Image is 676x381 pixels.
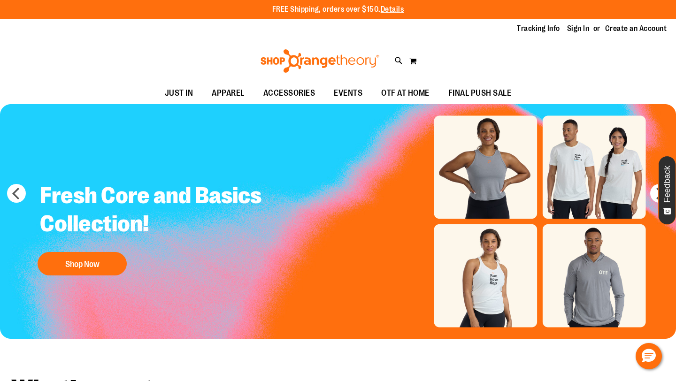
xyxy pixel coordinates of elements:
a: Details [381,5,404,14]
span: EVENTS [334,83,362,104]
span: ACCESSORIES [263,83,315,104]
button: next [650,184,669,203]
a: ACCESSORIES [254,83,325,104]
span: FINAL PUSH SALE [448,83,512,104]
img: Shop Orangetheory [259,49,381,73]
a: Sign In [567,23,590,34]
a: JUST IN [155,83,203,104]
button: Shop Now [38,252,127,275]
a: APPAREL [202,83,254,104]
a: Tracking Info [517,23,560,34]
span: Feedback [663,166,672,203]
span: JUST IN [165,83,193,104]
span: OTF AT HOME [381,83,430,104]
a: FINAL PUSH SALE [439,83,521,104]
a: Create an Account [605,23,667,34]
p: FREE Shipping, orders over $150. [272,4,404,15]
button: Hello, have a question? Let’s chat. [636,343,662,369]
h2: Fresh Core and Basics Collection! [33,175,269,247]
button: Feedback - Show survey [658,156,676,225]
button: prev [7,184,26,203]
span: APPAREL [212,83,245,104]
a: Fresh Core and Basics Collection! Shop Now [33,175,269,280]
a: EVENTS [324,83,372,104]
a: OTF AT HOME [372,83,439,104]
